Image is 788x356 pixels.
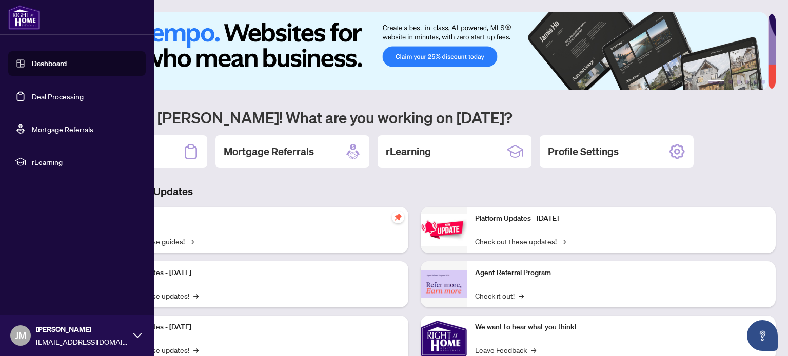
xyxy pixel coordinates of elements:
[475,322,767,333] p: We want to hear what you think!
[745,80,749,84] button: 4
[32,59,67,68] a: Dashboard
[108,213,400,224] p: Self-Help
[392,211,404,223] span: pushpin
[32,156,139,167] span: rLearning
[561,236,566,247] span: →
[53,184,776,199] h3: Brokerage & Industry Updates
[475,344,536,355] a: Leave Feedback→
[475,236,566,247] a: Check out these updates!→
[386,144,431,159] h2: rLearning
[519,290,524,301] span: →
[32,124,93,134] a: Mortgage Referrals
[728,80,733,84] button: 2
[53,108,776,127] h1: Welcome back [PERSON_NAME]! What are you working on [DATE]?
[421,270,467,298] img: Agent Referral Program
[475,267,767,279] p: Agent Referral Program
[36,336,128,347] span: [EMAIL_ADDRESS][DOMAIN_NAME]
[747,320,778,351] button: Open asap
[761,80,765,84] button: 6
[193,290,199,301] span: →
[475,213,767,224] p: Platform Updates - [DATE]
[224,144,314,159] h2: Mortgage Referrals
[531,344,536,355] span: →
[421,214,467,246] img: Platform Updates - June 23, 2025
[32,92,84,101] a: Deal Processing
[708,80,724,84] button: 1
[53,12,768,90] img: Slide 0
[193,344,199,355] span: →
[737,80,741,84] button: 3
[36,324,128,335] span: [PERSON_NAME]
[548,144,619,159] h2: Profile Settings
[475,290,524,301] a: Check it out!→
[15,328,26,343] span: JM
[8,5,40,30] img: logo
[189,236,194,247] span: →
[753,80,757,84] button: 5
[108,267,400,279] p: Platform Updates - [DATE]
[108,322,400,333] p: Platform Updates - [DATE]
